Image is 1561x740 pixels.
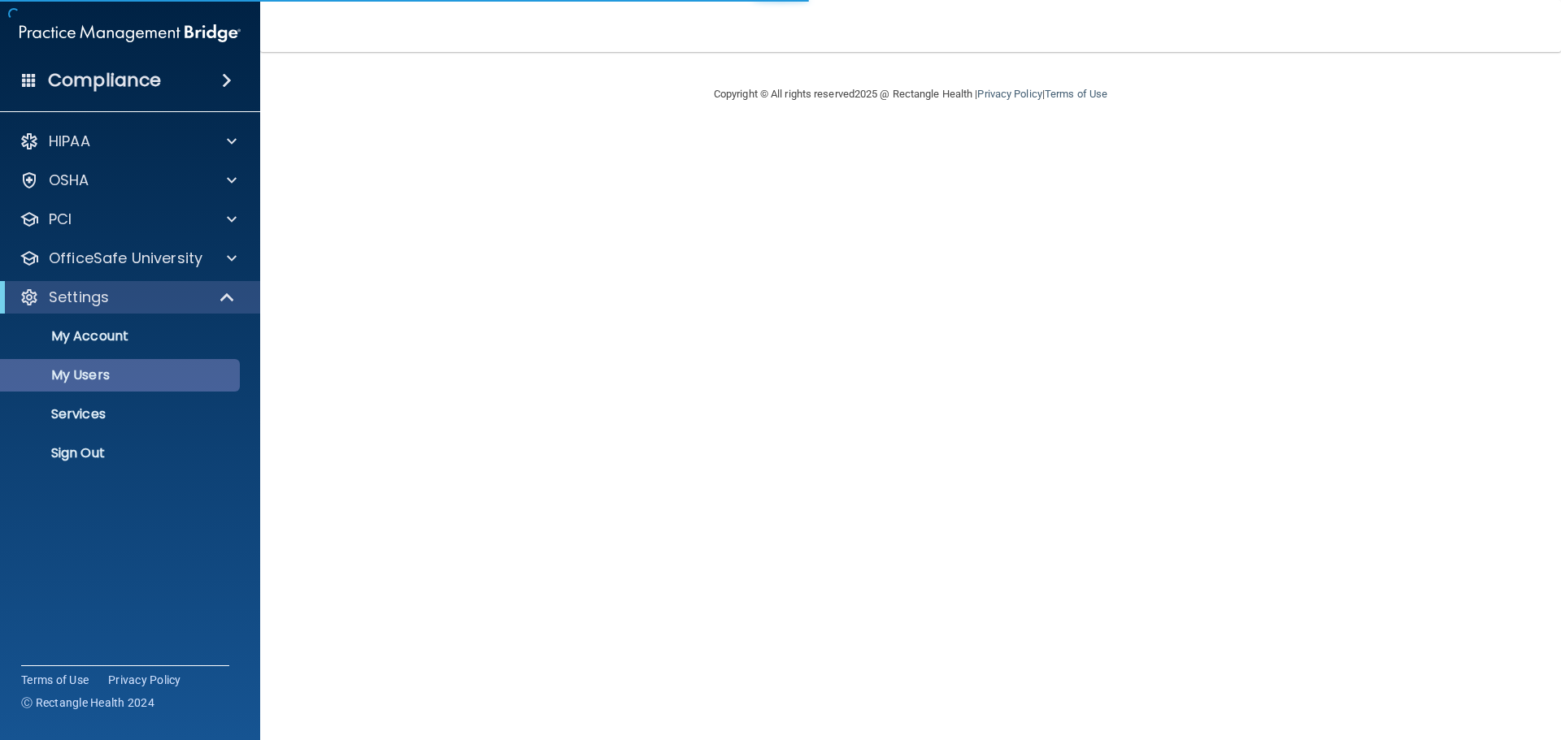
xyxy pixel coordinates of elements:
a: Settings [20,288,236,307]
p: HIPAA [49,132,90,151]
a: Privacy Policy [977,88,1041,100]
p: My Account [11,328,233,344]
img: PMB logo [20,17,241,50]
a: PCI [20,210,237,229]
a: OfficeSafe University [20,249,237,268]
a: OSHA [20,171,237,190]
p: Sign Out [11,445,233,461]
a: HIPAA [20,132,237,151]
a: Terms of Use [1045,88,1107,100]
p: PCI [49,210,72,229]
p: Settings [49,288,109,307]
p: My Users [11,367,233,383]
p: OSHA [49,171,89,190]
a: Terms of Use [21,672,89,688]
a: Privacy Policy [108,672,181,688]
span: Ⓒ Rectangle Health 2024 [21,695,154,711]
p: OfficeSafe University [49,249,202,268]
div: Copyright © All rights reserved 2025 @ Rectangle Health | | [614,68,1207,120]
h4: Compliance [48,69,161,92]
p: Services [11,406,233,422]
